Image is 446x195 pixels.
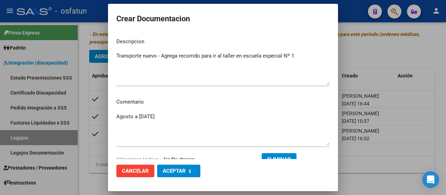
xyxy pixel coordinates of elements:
[116,165,154,177] button: Cancelar
[267,156,291,163] span: Eliminar
[116,98,330,106] p: Comentario
[122,168,149,174] span: Cancelar
[116,157,159,162] span: Seleccionar Archivo
[262,153,297,166] button: Eliminar
[163,168,186,174] span: Aceptar
[157,165,200,177] button: Aceptar
[116,12,330,25] h2: Crear Documentacion
[422,171,439,188] div: Open Intercom Messenger
[116,38,330,46] p: Descripcion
